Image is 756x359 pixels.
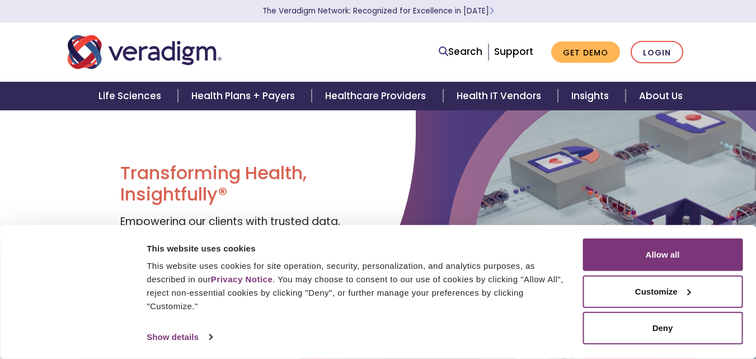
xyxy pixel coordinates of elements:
[68,34,222,71] img: Veradigm logo
[631,41,683,64] a: Login
[489,6,494,16] span: Learn More
[558,82,626,110] a: Insights
[312,82,443,110] a: Healthcare Providers
[262,6,494,16] a: The Veradigm Network: Recognized for Excellence in [DATE]Learn More
[120,162,369,206] h1: Transforming Health, Insightfully®
[626,82,696,110] a: About Us
[551,41,620,63] a: Get Demo
[120,214,367,277] span: Empowering our clients with trusted data, insights, and solutions to help reduce costs and improv...
[439,44,482,59] a: Search
[443,82,558,110] a: Health IT Vendors
[583,312,743,344] button: Deny
[147,329,212,346] a: Show details
[178,82,312,110] a: Health Plans + Payers
[85,82,178,110] a: Life Sciences
[494,45,533,58] a: Support
[147,259,570,313] div: This website uses cookies for site operation, security, personalization, and analytics purposes, ...
[147,241,570,255] div: This website uses cookies
[583,275,743,307] button: Customize
[583,239,743,271] button: Allow all
[211,274,273,284] a: Privacy Notice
